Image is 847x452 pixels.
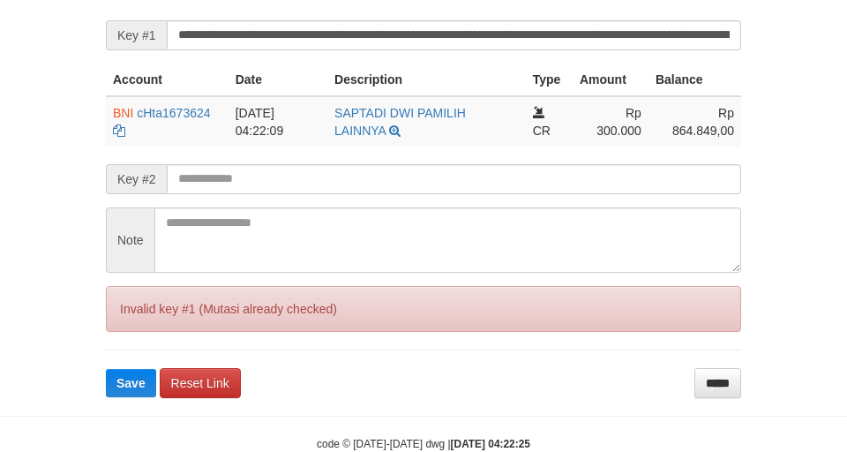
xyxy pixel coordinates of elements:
td: Rp 300.000 [573,96,648,147]
th: Description [327,64,526,96]
th: Type [526,64,573,96]
span: BNI [113,106,133,120]
a: cHta1673624 [137,106,210,120]
th: Balance [648,64,741,96]
small: code © [DATE]-[DATE] dwg | [317,438,530,450]
span: Save [116,376,146,390]
div: Invalid key #1 (Mutasi already checked) [106,286,741,332]
strong: [DATE] 04:22:25 [451,438,530,450]
span: CR [533,124,551,138]
span: Reset Link [171,376,229,390]
th: Account [106,64,229,96]
span: Key #1 [106,20,167,50]
th: Date [229,64,327,96]
th: Amount [573,64,648,96]
button: Save [106,369,156,397]
td: [DATE] 04:22:09 [229,96,327,147]
td: Rp 864.849,00 [648,96,741,147]
a: Reset Link [160,368,241,398]
span: Note [106,207,154,273]
span: Key #2 [106,164,167,194]
a: Copy cHta1673624 to clipboard [113,124,125,138]
a: SAPTADI DWI PAMILIH LAINNYA [334,106,466,138]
